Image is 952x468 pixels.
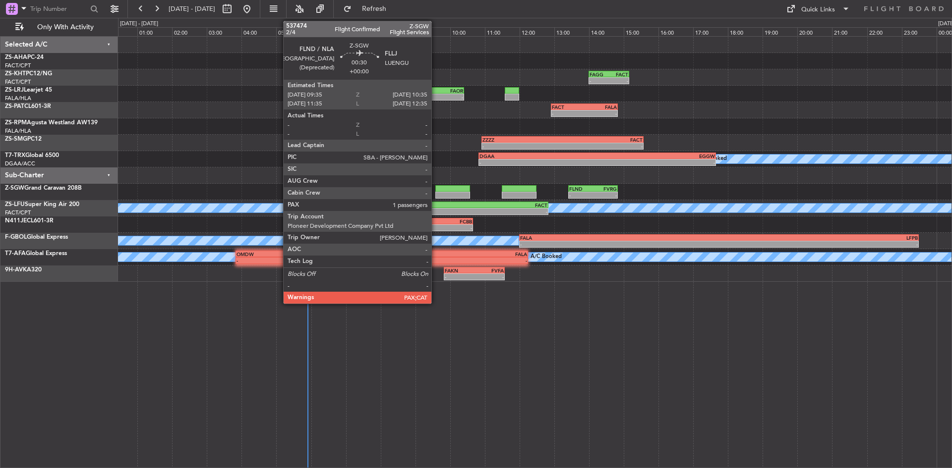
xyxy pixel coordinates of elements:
[5,209,31,216] a: FACT/CPT
[624,27,658,36] div: 15:00
[552,110,584,116] div: -
[172,27,207,36] div: 02:00
[479,159,597,165] div: -
[207,27,241,36] div: 03:00
[552,104,584,110] div: FACT
[719,241,918,247] div: -
[589,27,624,36] div: 14:00
[5,71,26,77] span: ZS-KHT
[867,27,902,36] div: 22:00
[329,88,356,94] div: FALA
[5,234,27,240] span: F-GBOL
[382,258,527,263] div: -
[450,27,485,36] div: 10:00
[5,71,52,77] a: ZS-KHTPC12/NG
[563,137,643,143] div: FACT
[329,94,356,100] div: -
[347,225,410,231] div: -
[520,27,554,36] div: 12:00
[356,94,382,100] div: -
[5,136,42,142] a: ZS-SMGPC12
[728,27,763,36] div: 18:00
[5,153,59,158] a: T7-TRXGlobal 6500
[719,235,918,241] div: LFPB
[5,104,24,109] span: ZS-PAT
[382,251,527,257] div: FALA
[5,153,25,158] span: T7-TRX
[276,27,311,36] div: 05:00
[5,251,67,257] a: T7-AFAGlobal Express
[410,94,437,100] div: -
[781,1,855,17] button: Quick Links
[590,71,609,77] div: FAGG
[597,159,715,165] div: -
[658,27,693,36] div: 16:00
[5,267,27,273] span: 9H-AVK
[237,251,382,257] div: OMDW
[5,127,31,135] a: FALA/HLA
[5,120,27,126] span: ZS-RPM
[375,192,398,198] div: -
[169,4,215,13] span: [DATE] - [DATE]
[475,274,504,280] div: -
[5,78,31,86] a: FACT/CPT
[413,208,480,214] div: -
[585,104,617,110] div: FALA
[30,1,87,16] input: Trip Number
[5,160,35,167] a: DGAA/ACC
[5,87,24,93] span: ZS-LRJ
[356,88,382,94] div: FAKG
[593,186,617,192] div: FVRG
[554,27,589,36] div: 13:00
[569,192,593,198] div: -
[398,192,420,198] div: -
[237,258,382,263] div: -
[593,192,617,198] div: -
[347,218,410,224] div: FALA
[103,27,137,36] div: 00:00
[5,54,44,60] a: ZS-AHAPC-24
[609,78,628,84] div: -
[339,1,398,17] button: Refresh
[5,87,52,93] a: ZS-LRJLearjet 45
[5,202,25,208] span: ZS-LFU
[485,27,520,36] div: 11:00
[409,218,472,224] div: FCBB
[609,71,628,77] div: FACT
[5,185,82,191] a: Z-SGWGrand Caravan 208B
[480,202,547,208] div: FACT
[26,24,105,31] span: Only With Activity
[569,186,593,192] div: FLND
[445,274,475,280] div: -
[563,143,643,149] div: -
[5,185,24,191] span: Z-SGW
[597,153,715,159] div: EGGW
[475,267,504,273] div: FVFA
[479,153,597,159] div: DGAA
[520,241,719,247] div: -
[241,27,276,36] div: 04:00
[410,88,437,94] div: FAKG
[437,94,464,100] div: -
[346,27,381,36] div: 07:00
[120,20,158,28] div: [DATE] - [DATE]
[5,218,27,224] span: N411JE
[693,27,728,36] div: 17:00
[409,225,472,231] div: -
[482,143,563,149] div: -
[11,19,108,35] button: Only With Activity
[520,235,719,241] div: FALA
[381,27,416,36] div: 08:00
[382,61,417,67] div: -
[375,186,398,192] div: FVRG
[5,267,42,273] a: 9H-AVKA320
[437,88,464,94] div: FAOR
[5,136,27,142] span: ZS-SMG
[5,120,98,126] a: ZS-RPMAgusta Westland AW139
[5,54,27,60] span: ZS-AHA
[5,251,26,257] span: T7-AFA
[585,110,617,116] div: -
[416,27,450,36] div: 09:00
[832,27,867,36] div: 21:00
[413,202,480,208] div: SATA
